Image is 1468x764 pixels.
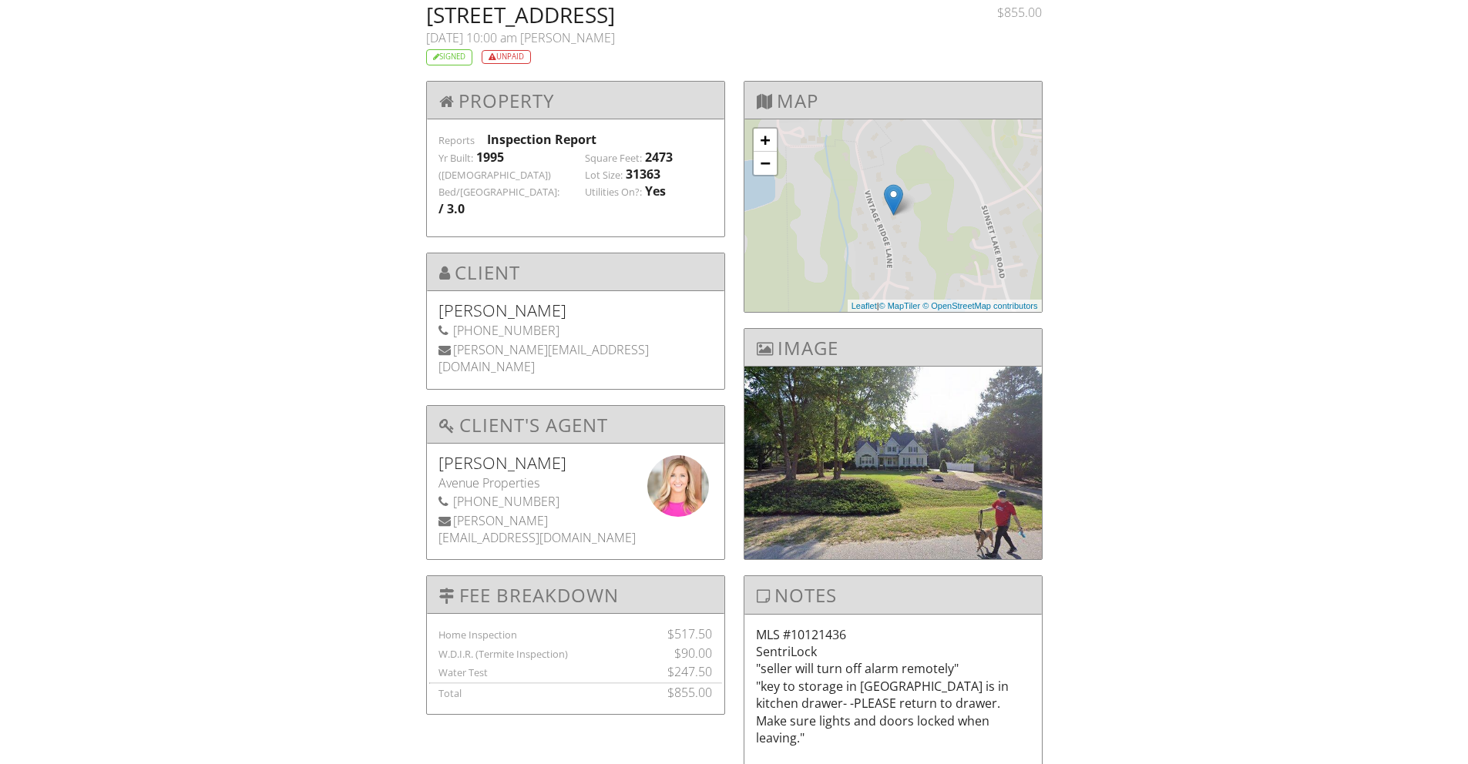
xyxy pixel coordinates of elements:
[585,169,623,183] label: Lot Size:
[438,493,713,510] div: [PHONE_NUMBER]
[520,29,615,46] span: [PERSON_NAME]
[848,300,1042,313] div: |
[438,341,713,376] div: [PERSON_NAME][EMAIL_ADDRESS][DOMAIN_NAME]
[438,133,475,147] label: Reports
[852,301,877,310] a: Leaflet
[427,406,724,444] h3: Client's Agent
[427,82,724,119] h3: Property
[626,166,660,183] div: 31363
[955,4,1042,21] div: $855.00
[633,625,713,642] div: $517.50
[487,131,713,148] div: Inspection Report
[879,301,921,310] a: © MapTiler
[585,152,642,166] label: Square Feet:
[744,329,1042,367] h3: Image
[744,576,1042,614] h3: Notes
[438,303,713,318] h5: [PERSON_NAME]
[438,647,568,661] label: W.D.I.R. (Termite Inspection)
[438,628,517,642] label: Home Inspection
[438,152,473,166] label: Yr Built:
[744,82,1042,119] h3: Map
[438,686,462,700] label: Total
[633,645,713,662] div: $90.00
[426,4,937,25] h2: [STREET_ADDRESS]
[633,663,713,680] div: $247.50
[426,49,472,65] div: Signed
[427,576,724,614] h3: Fee Breakdown
[645,183,666,199] div: Yes
[482,50,531,65] div: Unpaid
[476,149,504,166] div: 1995
[438,474,713,491] div: Avenue Properties
[585,186,642,199] label: Utilities On?:
[633,684,713,701] div: $855.00
[438,455,713,471] h5: [PERSON_NAME]
[438,186,559,199] label: Bed/[GEOGRAPHIC_DATA]:
[645,149,673,166] div: 2473
[427,253,724,291] h3: Client
[922,301,1037,310] a: © OpenStreetMap contributors
[438,169,551,183] label: ([DEMOGRAPHIC_DATA])
[754,129,777,152] a: Zoom in
[438,665,488,679] label: Water Test
[438,200,465,217] div: / 3.0
[647,455,709,517] img: data
[754,152,777,175] a: Zoom out
[756,626,1030,747] p: MLS #10121436 SentriLock "seller will turn off alarm remotely" "key to storage in [GEOGRAPHIC_DAT...
[438,322,713,339] div: [PHONE_NUMBER]
[426,29,517,46] span: [DATE] 10:00 am
[438,512,713,547] div: [PERSON_NAME][EMAIL_ADDRESS][DOMAIN_NAME]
